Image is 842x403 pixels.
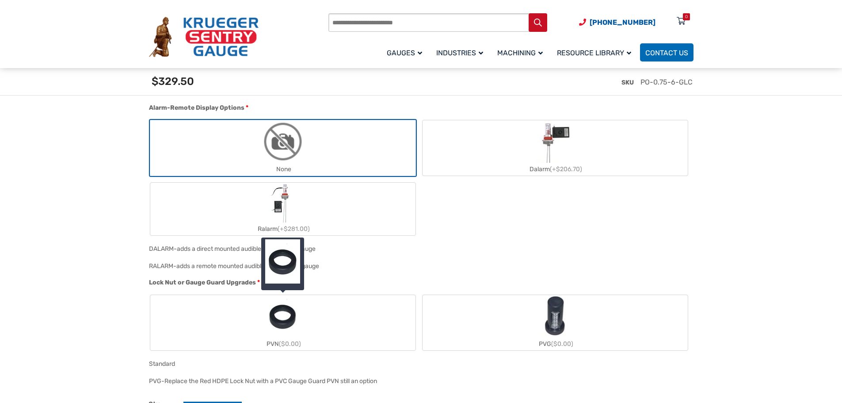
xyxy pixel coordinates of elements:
a: Machining [492,42,552,63]
a: Phone Number (920) 434-8860 [579,17,655,28]
div: None [150,163,415,176]
img: pvn-med.jpg [265,239,300,284]
a: Resource Library [552,42,640,63]
abbr: required [246,103,248,112]
span: PVG- [149,377,164,385]
span: (+$281.00) [278,225,310,233]
span: DALARM- [149,245,177,253]
span: ($0.00) [551,340,573,348]
div: Ralarm [150,223,415,235]
img: Krueger Sentry Gauge [149,17,259,58]
label: None [150,120,415,176]
label: PVN [150,295,415,350]
a: Industries [431,42,492,63]
div: PVG [423,338,688,350]
span: Alarm-Remote Display Options [149,104,244,111]
span: Standard [149,360,175,368]
span: Lock Nut or Gauge Guard Upgrades [149,279,256,286]
span: (+$206.70) [550,165,582,173]
label: Ralarm [150,183,415,235]
span: Industries [436,49,483,57]
span: Gauges [387,49,422,57]
span: RALARM- [149,262,176,270]
span: Contact Us [645,49,688,57]
div: Dalarm [423,163,688,176]
div: 0 [685,13,688,20]
abbr: required [257,278,260,287]
span: Resource Library [557,49,631,57]
div: PVN [150,338,415,350]
span: ($0.00) [279,340,301,348]
label: Dalarm [423,120,688,176]
label: PVG [423,295,688,350]
span: SKU [621,79,634,86]
div: Replace the Red HDPE Lock Nut with a PVC Gauge Guard PVN still an option [164,377,377,385]
span: PO-0.75-6-GLC [640,78,693,86]
a: Gauges [381,42,431,63]
span: [PHONE_NUMBER] [590,18,655,27]
span: Machining [497,49,543,57]
div: adds a direct mounted audible alarm to the gauge [177,245,316,253]
a: Contact Us [640,43,693,61]
div: adds a remote mounted audible alarm to the gauge [176,262,319,270]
